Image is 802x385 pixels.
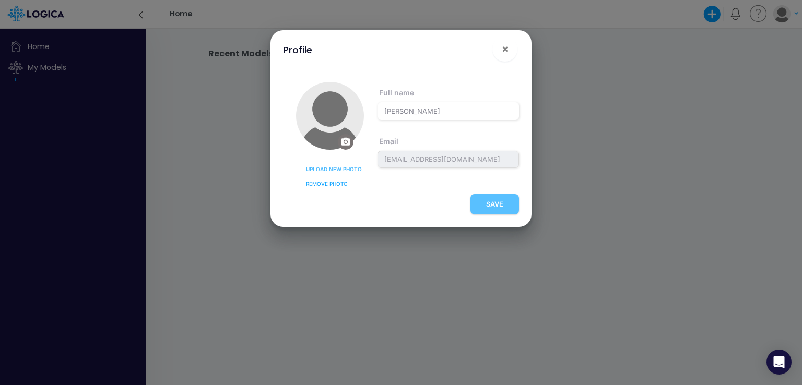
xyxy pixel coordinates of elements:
[502,42,509,55] span: ×
[378,87,519,98] label: Full name
[306,165,362,173] span: Upload new photo
[306,181,348,187] span: Remove photo
[378,102,519,120] input: Insert your full name
[296,177,358,188] button: Remove photo
[492,37,517,62] button: Close
[378,151,519,169] span: [EMAIL_ADDRESS][DOMAIN_NAME]
[283,43,312,57] div: Profile
[378,136,519,147] label: Email
[296,82,364,150] img: User Avatar
[766,350,792,375] div: Open Intercom Messenger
